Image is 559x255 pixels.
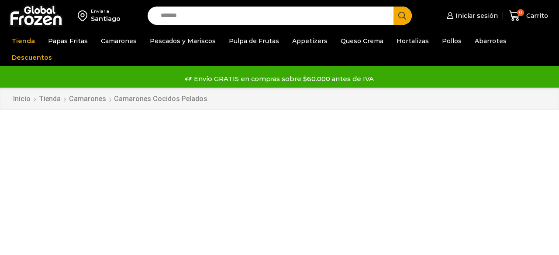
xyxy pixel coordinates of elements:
span: Iniciar sesión [453,11,498,20]
h1: Camarones Cocidos Pelados [114,95,207,103]
a: Descuentos [7,49,56,66]
a: Pescados y Mariscos [145,33,220,49]
img: address-field-icon.svg [78,8,91,23]
a: Queso Crema [336,33,388,49]
a: Appetizers [288,33,332,49]
div: Santiago [91,14,121,23]
a: Pulpa de Frutas [224,33,283,49]
a: Tienda [7,33,39,49]
a: Tienda [38,94,61,104]
a: Inicio [13,94,31,104]
a: Abarrotes [470,33,511,49]
a: Camarones [97,33,141,49]
a: 0 Carrito [507,6,550,26]
a: Camarones [69,94,107,104]
a: Papas Fritas [44,33,92,49]
div: Enviar a [91,8,121,14]
a: Hortalizas [392,33,433,49]
button: Search button [393,7,412,25]
span: Carrito [524,11,548,20]
a: Pollos [438,33,466,49]
span: 0 [517,9,524,16]
nav: Breadcrumb [13,94,207,104]
a: Iniciar sesión [445,7,498,24]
